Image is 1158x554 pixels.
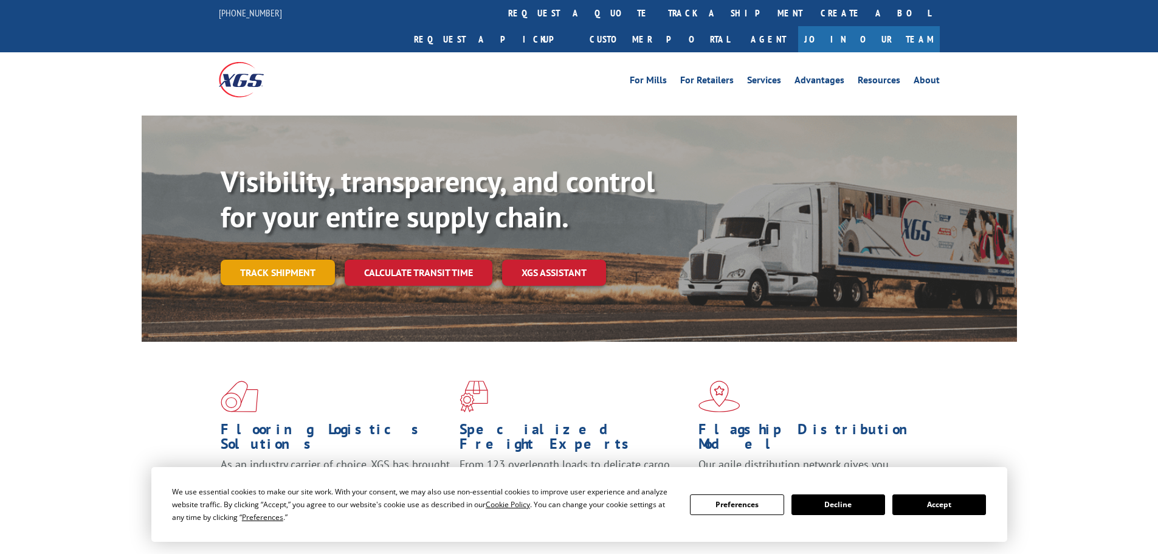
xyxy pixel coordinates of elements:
[581,26,739,52] a: Customer Portal
[221,162,655,235] b: Visibility, transparency, and control for your entire supply chain.
[794,75,844,89] a: Advantages
[221,422,450,457] h1: Flooring Logistics Solutions
[892,494,986,515] button: Accept
[698,381,740,412] img: xgs-icon-flagship-distribution-model-red
[698,422,928,457] h1: Flagship Distribution Model
[221,260,335,285] a: Track shipment
[460,381,488,412] img: xgs-icon-focused-on-flooring-red
[502,260,606,286] a: XGS ASSISTANT
[460,422,689,457] h1: Specialized Freight Experts
[798,26,940,52] a: Join Our Team
[698,457,922,486] span: Our agile distribution network gives you nationwide inventory management on demand.
[486,499,530,510] span: Cookie Policy
[405,26,581,52] a: Request a pickup
[747,75,781,89] a: Services
[791,494,885,515] button: Decline
[151,467,1007,542] div: Cookie Consent Prompt
[630,75,667,89] a: For Mills
[345,260,492,286] a: Calculate transit time
[219,7,282,19] a: [PHONE_NUMBER]
[690,494,784,515] button: Preferences
[460,457,689,511] p: From 123 overlength loads to delicate cargo, our experienced staff knows the best way to move you...
[221,457,450,500] span: As an industry carrier of choice, XGS has brought innovation and dedication to flooring logistics...
[858,75,900,89] a: Resources
[914,75,940,89] a: About
[221,381,258,412] img: xgs-icon-total-supply-chain-intelligence-red
[680,75,734,89] a: For Retailers
[739,26,798,52] a: Agent
[172,485,675,524] div: We use essential cookies to make our site work. With your consent, we may also use non-essential ...
[242,512,283,522] span: Preferences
